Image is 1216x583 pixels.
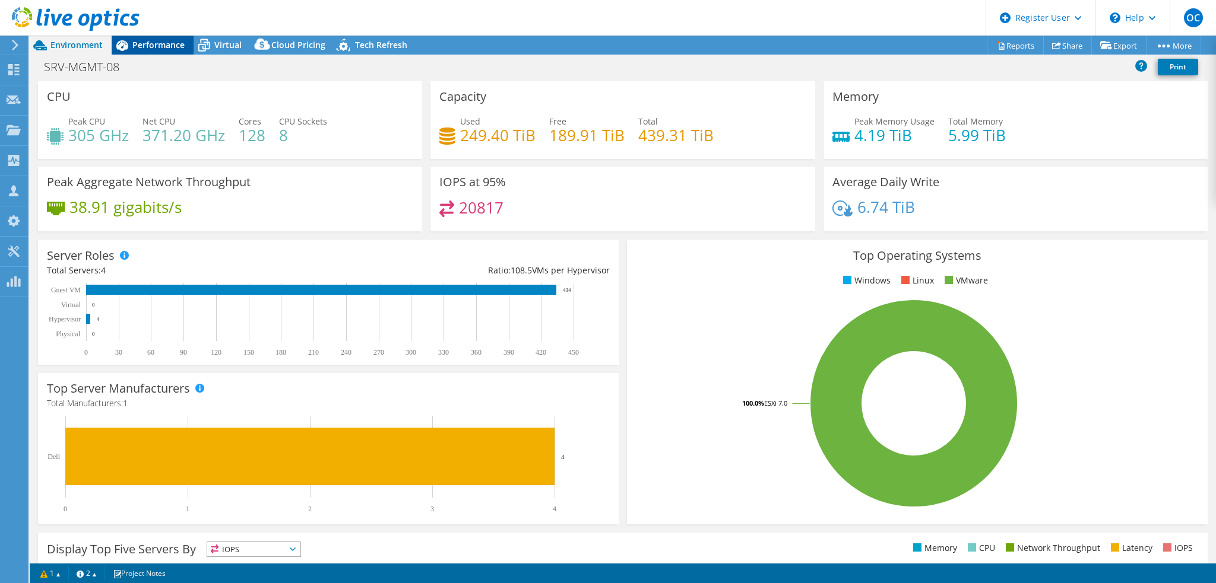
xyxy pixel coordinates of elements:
svg: \n [1110,12,1120,23]
span: OC [1184,8,1203,27]
text: 0 [92,302,95,308]
span: 108.5 [511,265,532,276]
h1: SRV-MGMT-08 [39,60,138,74]
text: 210 [308,348,319,356]
text: 2 [308,505,312,513]
li: IOPS [1160,541,1193,555]
h4: 4.19 TiB [854,129,935,142]
text: 0 [64,505,67,513]
div: Total Servers: [47,264,328,277]
text: 1 [186,505,189,513]
span: Total Memory [948,116,1003,127]
span: Cores [239,116,261,127]
h3: Top Operating Systems [636,249,1199,262]
h4: 305 GHz [68,129,129,142]
text: 390 [503,348,514,356]
span: Peak Memory Usage [854,116,935,127]
h4: 371.20 GHz [142,129,225,142]
h3: Capacity [439,90,486,103]
h3: CPU [47,90,71,103]
text: 4 [561,453,565,460]
text: 434 [563,287,571,293]
text: 360 [471,348,482,356]
text: 60 [147,348,154,356]
text: 4 [97,316,100,322]
h4: 5.99 TiB [948,129,1006,142]
h3: Server Roles [47,249,115,262]
text: 90 [180,348,187,356]
li: Network Throughput [1003,541,1100,555]
h3: Memory [832,90,879,103]
li: Windows [840,274,891,287]
text: Guest VM [51,286,81,294]
text: 0 [84,348,88,356]
li: VMware [942,274,988,287]
text: Dell [47,453,60,461]
a: Reports [987,36,1044,55]
li: Latency [1108,541,1152,555]
text: Virtual [61,301,81,309]
span: 1 [123,397,128,409]
span: Used [460,116,480,127]
li: CPU [965,541,995,555]
text: Physical [56,330,80,338]
h3: Top Server Manufacturers [47,382,190,395]
h4: 38.91 gigabits/s [69,200,182,214]
text: 270 [373,348,384,356]
li: Linux [898,274,934,287]
text: 450 [568,348,579,356]
h4: 439.31 TiB [638,129,714,142]
a: Project Notes [104,566,174,581]
text: 300 [406,348,416,356]
a: 2 [68,566,105,581]
h4: Total Manufacturers: [47,397,610,410]
h3: Average Daily Write [832,176,939,189]
text: 330 [438,348,449,356]
a: More [1146,36,1201,55]
text: 4 [553,505,556,513]
span: 4 [101,265,106,276]
span: Peak CPU [68,116,105,127]
a: Print [1158,59,1198,75]
span: Tech Refresh [355,39,407,50]
text: 0 [92,331,95,337]
h3: IOPS at 95% [439,176,506,189]
span: Cloud Pricing [271,39,325,50]
span: Net CPU [142,116,175,127]
span: Environment [50,39,103,50]
span: Virtual [214,39,242,50]
div: Ratio: VMs per Hypervisor [328,264,610,277]
text: 3 [430,505,434,513]
h4: 8 [279,129,327,142]
a: 1 [32,566,69,581]
span: Performance [132,39,185,50]
h4: 249.40 TiB [460,129,536,142]
text: 120 [211,348,221,356]
text: 30 [115,348,122,356]
span: CPU Sockets [279,116,327,127]
text: 150 [243,348,254,356]
span: IOPS [207,542,300,556]
text: Hypervisor [49,315,81,323]
text: 180 [275,348,286,356]
h4: 189.91 TiB [549,129,625,142]
tspan: 100.0% [742,399,764,407]
text: 240 [341,348,351,356]
h4: 20817 [459,201,503,214]
tspan: ESXi 7.0 [764,399,787,407]
a: Share [1043,36,1092,55]
h4: 6.74 TiB [857,200,915,214]
span: Free [549,116,566,127]
h3: Peak Aggregate Network Throughput [47,176,251,189]
li: Memory [910,541,957,555]
text: 420 [536,348,546,356]
span: Total [638,116,658,127]
h4: 128 [239,129,265,142]
a: Export [1091,36,1147,55]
